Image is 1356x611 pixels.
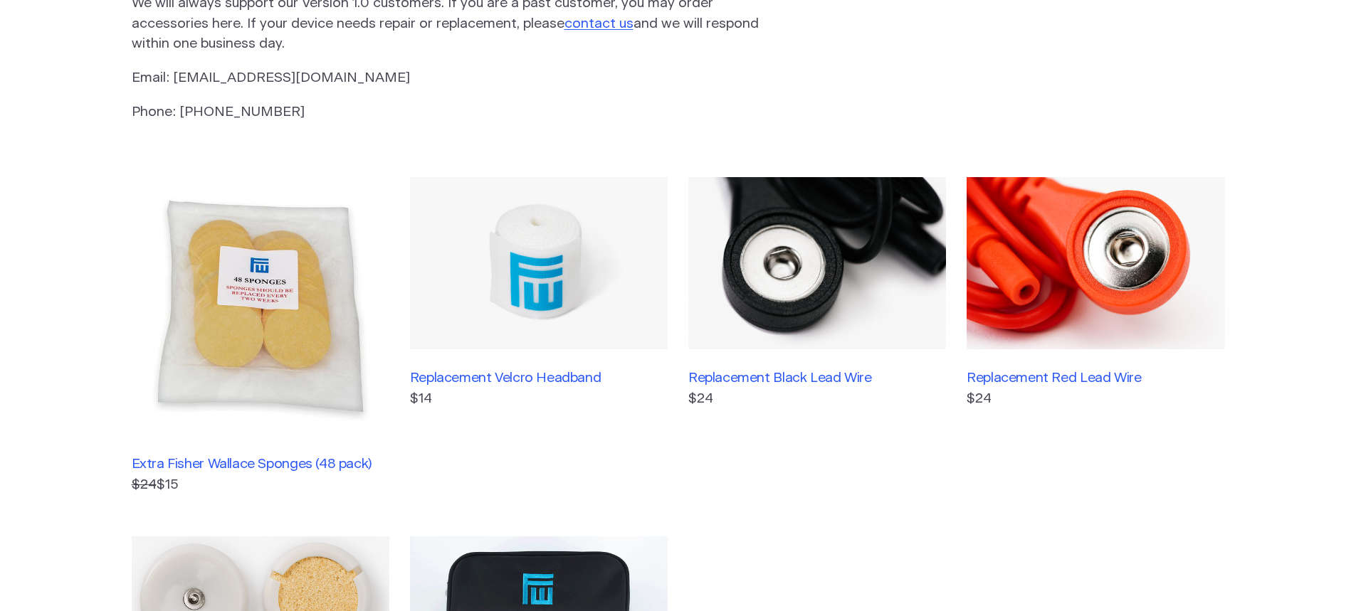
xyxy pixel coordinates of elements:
[967,177,1224,495] a: Replacement Red Lead Wire$24
[132,102,761,123] p: Phone: [PHONE_NUMBER]
[132,68,761,89] p: Email: [EMAIL_ADDRESS][DOMAIN_NAME]
[967,177,1224,349] img: Replacement Red Lead Wire
[410,370,668,386] h3: Replacement Velcro Headband
[967,389,1224,410] p: $24
[410,177,668,349] img: Replacement Velcro Headband
[132,177,389,495] a: Extra Fisher Wallace Sponges (48 pack) $24$15
[132,177,389,435] img: Extra Fisher Wallace Sponges (48 pack)
[132,456,389,472] h3: Extra Fisher Wallace Sponges (48 pack)
[132,478,157,492] s: $24
[688,389,946,410] p: $24
[688,177,946,495] a: Replacement Black Lead Wire$24
[688,177,946,349] img: Replacement Black Lead Wire
[132,475,389,496] p: $15
[410,177,668,495] a: Replacement Velcro Headband$14
[564,17,634,31] a: contact us
[410,389,668,410] p: $14
[688,370,946,386] h3: Replacement Black Lead Wire
[967,370,1224,386] h3: Replacement Red Lead Wire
